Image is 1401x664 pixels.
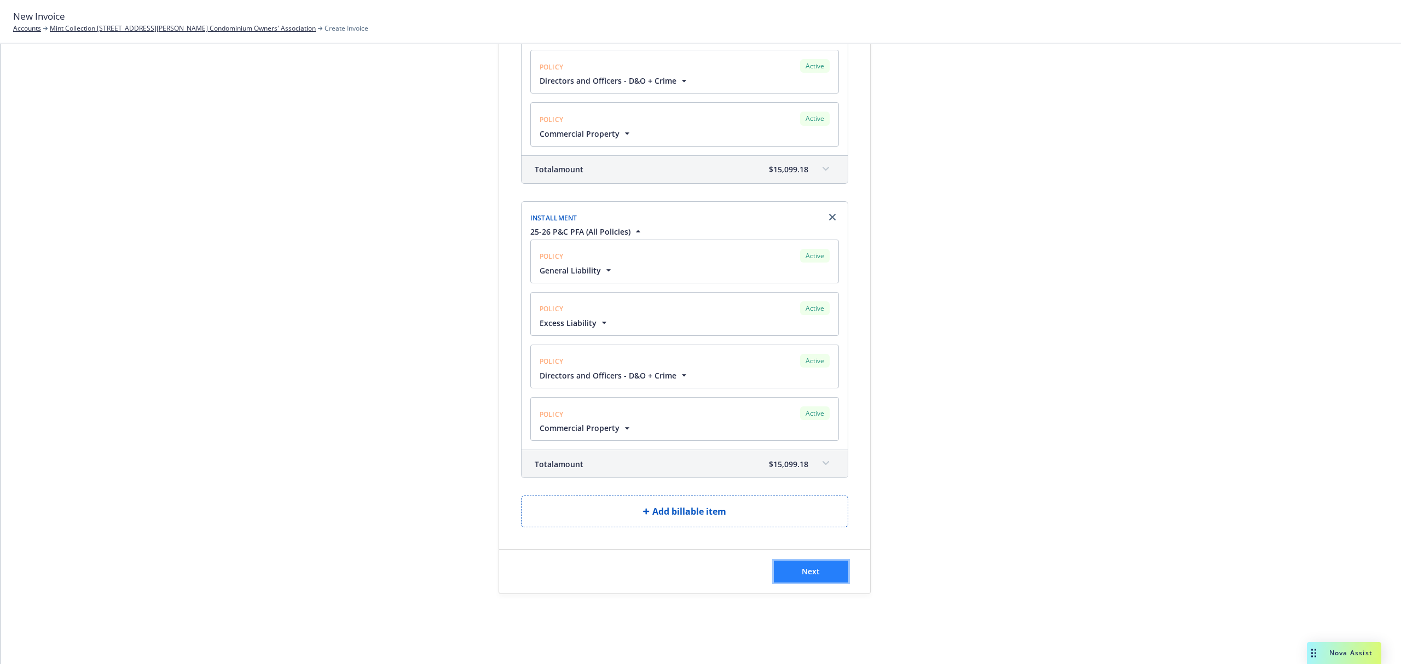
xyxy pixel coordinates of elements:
span: Policy [540,252,564,261]
button: Next [774,561,848,583]
span: 25-26 P&C PFA (All Policies) [530,226,630,237]
div: Active [800,301,830,315]
button: Add billable item [521,496,848,527]
span: General Liability [540,265,601,276]
div: Active [800,112,830,125]
span: New Invoice [13,9,65,24]
div: Drag to move [1307,642,1321,664]
div: Active [800,406,830,420]
a: Remove browser [826,211,839,224]
span: Nova Assist [1329,648,1373,657]
button: Commercial Property [540,128,633,139]
span: Add billable item [652,505,726,518]
span: Excess Liability [540,317,597,329]
span: Policy [540,62,564,72]
button: Directors and Officers - D&O + Crime [540,370,690,381]
span: Commercial Property [540,128,620,139]
span: Directors and Officers - D&O + Crime [540,370,676,381]
span: Total amount [535,458,583,470]
span: Policy [540,304,564,313]
span: Policy [540,357,564,366]
a: Mint Collection [STREET_ADDRESS][PERSON_NAME] Condominium Owners' Association [50,24,316,33]
a: Accounts [13,24,41,33]
span: $15,099.18 [769,164,808,175]
button: Commercial Property [540,422,633,434]
button: Excess Liability [540,317,610,329]
span: Commercial Property [540,422,620,434]
span: Next [802,566,820,576]
div: Active [800,354,830,368]
span: $15,099.18 [769,458,808,470]
span: Policy [540,410,564,419]
span: Create Invoice [325,24,368,33]
div: Active [800,59,830,73]
span: Directors and Officers - D&O + Crime [540,75,676,86]
div: Active [800,249,830,263]
button: General Liability [540,265,614,276]
div: Totalamount$15,099.18 [522,450,848,477]
div: Totalamount$15,099.18 [522,156,848,183]
span: Installment [530,213,577,223]
span: Total amount [535,164,583,175]
button: 25-26 P&C PFA (All Policies) [530,226,644,237]
span: Policy [540,115,564,124]
button: Directors and Officers - D&O + Crime [540,75,690,86]
button: Nova Assist [1307,642,1381,664]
